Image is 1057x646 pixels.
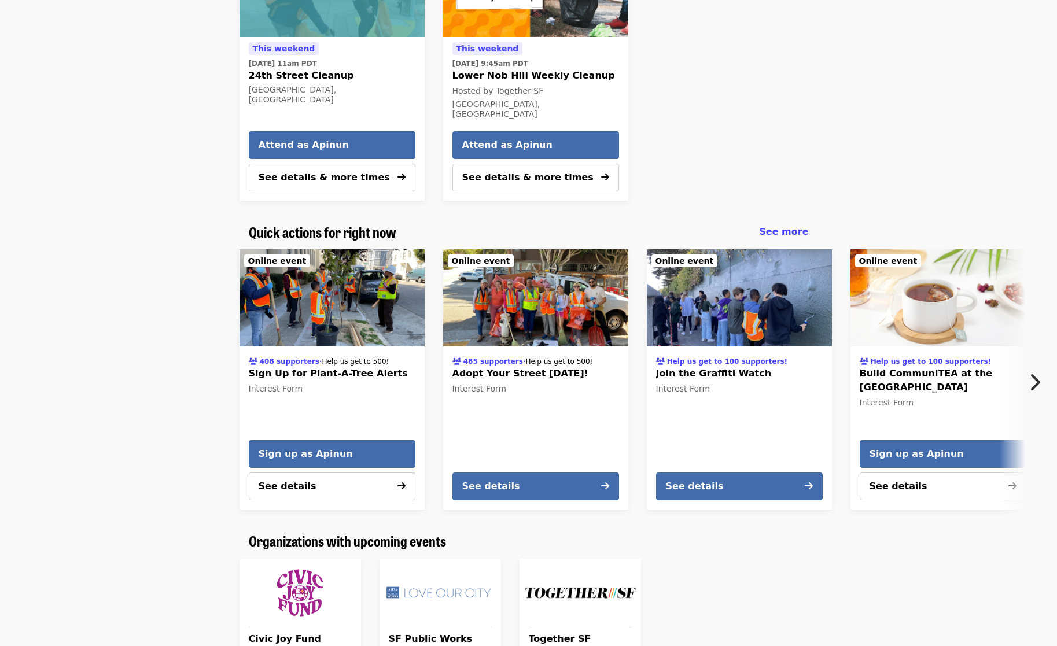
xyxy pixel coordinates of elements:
[1019,366,1057,398] button: Next item
[452,99,619,119] div: [GEOGRAPHIC_DATA], [GEOGRAPHIC_DATA]
[249,367,415,381] span: Sign Up for Plant-A-Tree Alerts
[656,367,823,381] span: Join the Graffiti Watch
[249,440,415,468] button: Sign up as Apinun
[249,42,415,107] a: See details for "24th Street Cleanup"
[253,44,315,53] span: This weekend
[525,357,592,366] span: Help us get to 500!
[529,632,632,646] span: Together SF
[249,164,415,191] button: See details & more times
[249,351,415,397] a: See details for "Sign Up for Plant-A-Tree Alerts"
[452,164,619,191] button: See details & more times
[860,351,1026,411] a: See details for "Build CommuniTEA at the Street Tree Nursery"
[248,256,307,265] span: Online event
[647,249,832,346] img: Join the Graffiti Watch organized by SF Public Works
[322,357,389,366] span: Help us get to 500!
[666,479,724,493] div: See details
[249,58,317,69] time: [DATE] 11am PDT
[452,256,510,265] span: Online event
[443,249,628,510] a: See details for "Adopt Your Street Today!"
[462,138,609,152] span: Attend as Apinun
[860,367,1026,394] span: Build CommuniTEA at the [GEOGRAPHIC_DATA]
[397,172,406,183] i: arrow-right icon
[667,357,787,366] span: Help us get to 100 supporters!
[249,224,396,241] a: Quick actions for right now
[870,447,1017,461] span: Sign up as Apinun
[656,472,823,500] button: See details
[249,69,415,83] span: 24th Street Cleanup
[249,632,352,646] span: Civic Joy Fund
[850,249,1036,346] a: Build CommuniTEA at the Street Tree Nursery
[1029,371,1040,393] i: chevron-right icon
[463,357,523,366] span: 485 supporters
[860,440,1026,468] button: Sign up as Apinun
[259,138,406,152] span: Attend as Apinun
[240,249,425,346] a: Sign Up for Plant-A-Tree Alerts
[259,172,390,183] span: See details & more times
[397,481,406,492] i: arrow-right icon
[871,357,991,366] span: Help us get to 100 supporters!
[656,384,710,393] span: Interest Form
[249,354,389,367] div: ·
[524,563,636,622] img: Together SF
[452,42,619,121] a: See details for "Lower Nob Hill Weekly Cleanup"
[860,398,914,407] span: Interest Form
[452,357,461,366] i: users icon
[240,224,818,241] div: Quick actions for right now
[452,367,619,381] span: Adopt Your Street [DATE]!
[249,85,415,105] div: [GEOGRAPHIC_DATA], [GEOGRAPHIC_DATA]
[456,44,519,53] span: This weekend
[452,86,544,95] span: Hosted by Together SF
[452,58,528,69] time: [DATE] 9:45am PDT
[249,222,396,242] span: Quick actions for right now
[452,354,593,367] div: ·
[462,479,520,493] div: See details
[759,226,808,237] span: See more
[443,249,628,346] img: Adopt Your Street Today! organized by SF Public Works
[452,472,619,500] button: See details
[249,384,303,393] span: Interest Form
[601,172,609,183] i: arrow-right icon
[647,249,832,510] a: See details for "Join the Graffiti Watch"
[870,481,927,492] span: See details
[244,563,356,622] img: Civic Joy Fund
[601,481,609,492] i: arrow-right icon
[759,225,808,239] a: See more
[452,69,619,83] span: Lower Nob Hill Weekly Cleanup
[259,447,406,461] span: Sign up as Apinun
[249,530,446,551] span: Organizations with upcoming events
[384,563,496,622] img: SF Public Works
[452,384,507,393] span: Interest Form
[249,472,415,500] button: See details
[656,357,665,366] i: users icon
[259,481,316,492] span: See details
[655,256,714,265] span: Online event
[860,357,868,366] i: users icon
[240,249,425,346] img: Sign Up for Plant-A-Tree Alerts organized by SF Public Works
[249,357,257,366] i: users icon
[860,472,1026,500] button: See details
[452,131,619,159] button: Attend as Apinun
[249,131,415,159] button: Attend as Apinun
[859,256,918,265] span: Online event
[240,533,818,549] div: Organizations with upcoming events
[462,172,594,183] span: See details & more times
[805,481,813,492] i: arrow-right icon
[850,249,1036,346] img: Build CommuniTEA at the Street Tree Nursery organized by SF Public Works
[260,357,319,366] span: 408 supporters
[389,632,492,646] span: SF Public Works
